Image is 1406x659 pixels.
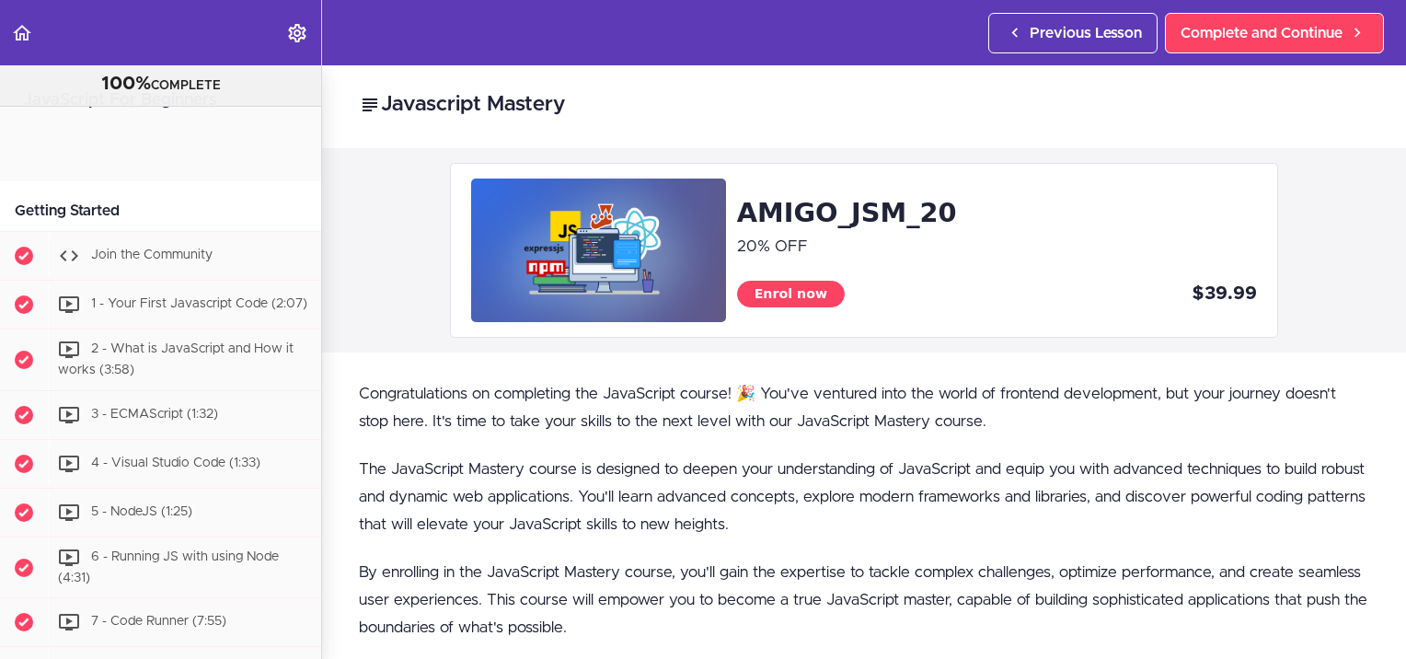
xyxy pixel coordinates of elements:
[91,616,226,629] span: 7 - Code Runner (7:55)
[91,297,307,310] span: 1 - Your First Javascript Code (2:07)
[1181,22,1343,44] span: Complete and Continue
[1030,22,1142,44] span: Previous Lesson
[1165,13,1384,53] a: Complete and Continue
[359,89,1369,121] h2: Javascript Mastery
[58,342,294,376] span: 2 - What is JavaScript and How it works (3:58)
[737,281,845,307] a: Enrol now
[737,193,1257,233] h1: AMIGO_JSM_20
[91,408,218,421] span: 3 - ECMAScript (1:32)
[359,559,1369,642] p: By enrolling in the JavaScript Mastery course, you'll gain the expertise to tackle complex challe...
[359,456,1369,538] p: The JavaScript Mastery course is designed to deepen your understanding of JavaScript and equip yo...
[471,179,726,322] img: Product
[988,13,1158,53] a: Previous Lesson
[101,75,151,93] span: 100%
[23,73,298,97] div: COMPLETE
[91,457,260,469] span: 4 - Visual Studio Code (1:33)
[91,249,213,261] span: Join the Community
[58,550,279,584] span: 6 - Running JS with using Node (4:31)
[737,233,1257,260] p: 20% OFF
[359,380,1369,435] p: Congratulations on completing the JavaScript course! 🎉 You've ventured into the world of frontend...
[286,22,308,44] svg: Settings Menu
[11,22,33,44] svg: Back to course curriculum
[91,505,192,518] span: 5 - NodeJS (1:25)
[997,281,1257,307] div: $39.99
